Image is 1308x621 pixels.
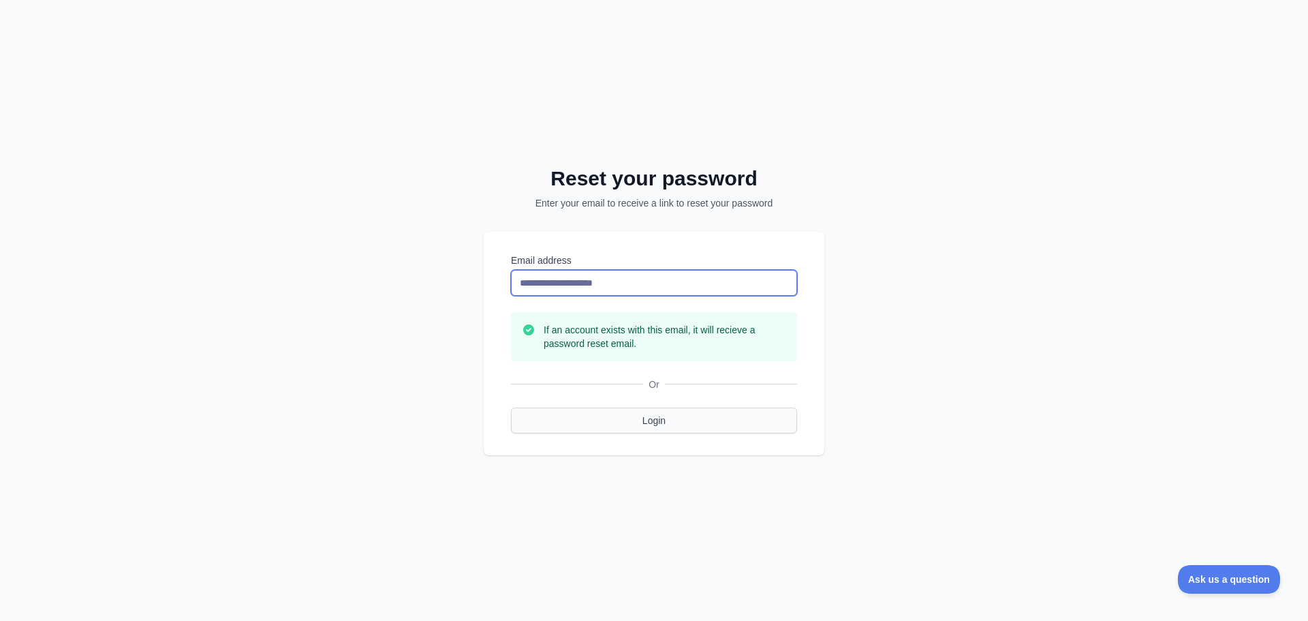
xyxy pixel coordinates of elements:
[511,408,797,434] a: Login
[501,196,807,210] p: Enter your email to receive a link to reset your password
[643,378,665,391] span: Or
[501,166,807,191] h2: Reset your password
[511,254,797,267] label: Email address
[544,323,786,350] h3: If an account exists with this email, it will recieve a password reset email.
[1178,565,1281,594] iframe: Toggle Customer Support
